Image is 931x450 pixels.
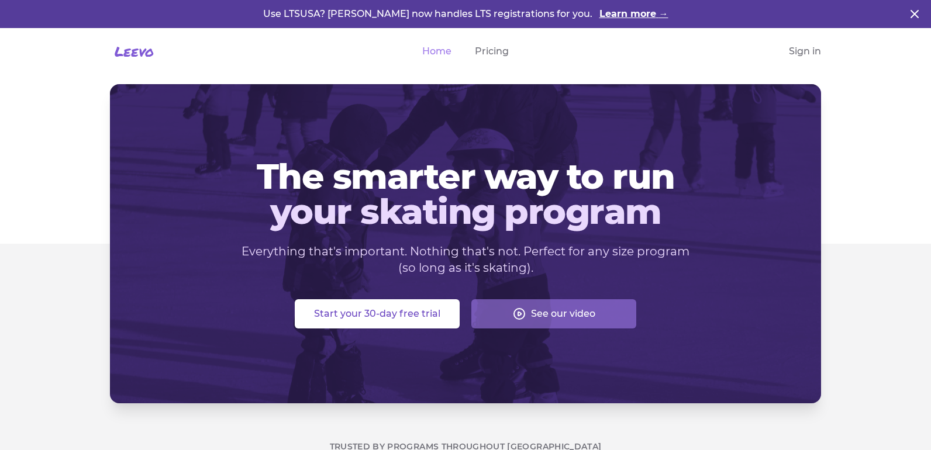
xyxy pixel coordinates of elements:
[599,7,668,21] a: Learn more
[295,299,460,328] button: Start your 30-day free trial
[789,44,821,58] a: Sign in
[263,8,595,19] span: Use LTSUSA? [PERSON_NAME] now handles LTS registrations for you.
[471,299,636,328] button: See our video
[241,243,690,276] p: Everything that's important. Nothing that's not. Perfect for any size program (so long as it's sk...
[110,42,154,61] a: Leevo
[531,307,595,321] span: See our video
[475,44,509,58] a: Pricing
[422,44,451,58] a: Home
[659,8,668,19] span: →
[129,159,802,194] span: The smarter way to run
[129,194,802,229] span: your skating program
